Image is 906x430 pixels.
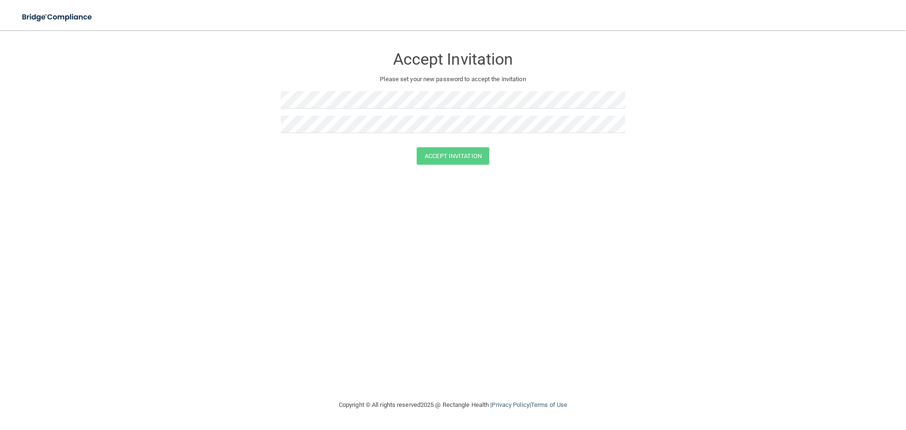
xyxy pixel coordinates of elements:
img: bridge_compliance_login_screen.278c3ca4.svg [14,8,101,27]
p: Please set your new password to accept the invitation [288,74,618,85]
button: Accept Invitation [417,147,489,165]
h3: Accept Invitation [281,51,625,68]
div: Copyright © All rights reserved 2025 @ Rectangle Health | | [281,390,625,420]
a: Privacy Policy [492,401,529,408]
a: Terms of Use [531,401,567,408]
